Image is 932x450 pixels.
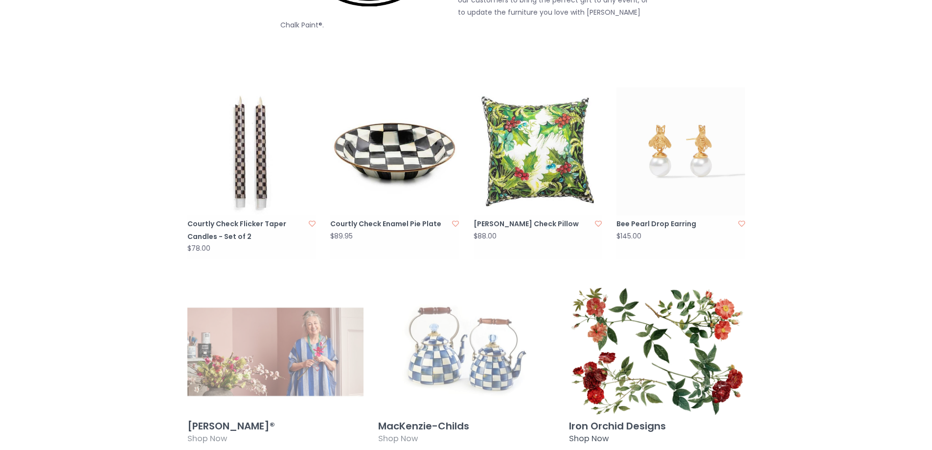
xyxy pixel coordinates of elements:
[187,433,227,444] span: Shop Now
[474,233,497,240] div: $88.00
[569,288,745,416] img: Iron Orchid Designs
[330,218,446,230] a: Courtly Check Enamel Pie Plate
[616,87,745,216] img: Julie Vos Bee Pearl Drop Earring
[330,87,459,216] img: MacKenzie-Childs Courtly Check Enamel Pie Plate
[330,233,353,240] div: $89.95
[309,219,316,229] a: Add to wishlist
[187,288,364,416] img: Annie Sloan®
[378,288,554,416] img: MacKenzie-Childs
[738,219,745,229] a: Add to wishlist
[616,233,641,240] div: $145.00
[474,218,589,230] a: [PERSON_NAME] Check Pillow
[452,219,459,229] a: Add to wishlist
[595,219,602,229] a: Add to wishlist
[569,433,609,444] span: Shop Now
[187,245,210,252] div: $78.00
[187,421,364,431] h3: [PERSON_NAME]®
[569,421,745,431] h3: Iron Orchid Designs
[378,433,418,444] span: Shop Now
[378,421,554,431] h3: MacKenzie-Childs
[616,218,732,230] a: Bee Pearl Drop Earring
[187,218,303,242] a: Courtly Check Flicker Taper Candles - Set of 2
[187,87,316,216] img: MacKenzie-Childs Courtly Check Flicker Taper Candles - Set of 2
[474,87,602,216] img: MacKenzie-Childs Holly Check Pillow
